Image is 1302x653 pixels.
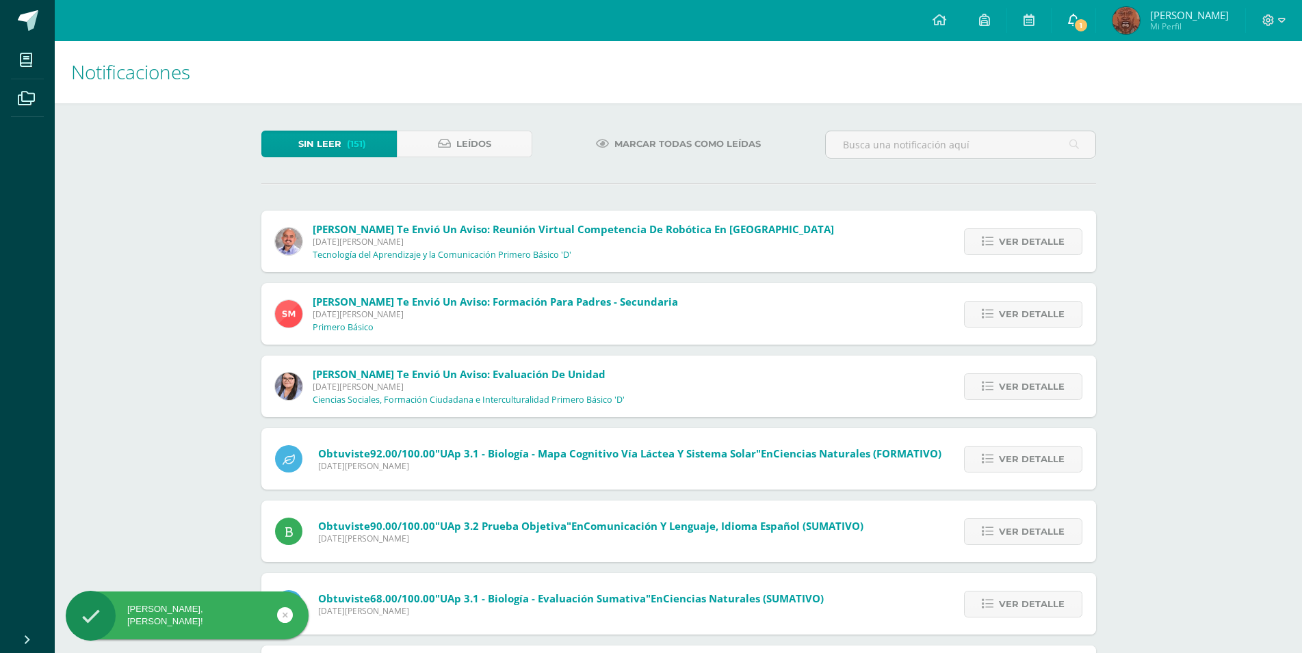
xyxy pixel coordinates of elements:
[999,229,1065,254] span: Ver detalle
[614,131,761,157] span: Marcar todas como leídas
[313,222,834,236] span: [PERSON_NAME] te envió un aviso: Reunión virtual competencia de robótica en [GEOGRAPHIC_DATA]
[999,302,1065,327] span: Ver detalle
[313,322,374,333] p: Primero Básico
[347,131,366,157] span: (151)
[370,447,435,460] span: 92.00/100.00
[579,131,778,157] a: Marcar todas como leídas
[313,250,571,261] p: Tecnología del Aprendizaje y la Comunicación Primero Básico 'D'
[318,519,863,533] span: Obtuviste en
[1150,8,1229,22] span: [PERSON_NAME]
[397,131,532,157] a: Leídos
[456,131,491,157] span: Leídos
[313,308,678,320] span: [DATE][PERSON_NAME]
[71,59,190,85] span: Notificaciones
[313,395,625,405] p: Ciencias Sociales, Formación Ciudadana e Interculturalidad Primero Básico 'D'
[66,603,309,628] div: [PERSON_NAME], [PERSON_NAME]!
[318,447,941,460] span: Obtuviste en
[1073,18,1089,33] span: 1
[313,367,606,381] span: [PERSON_NAME] te envió un aviso: Evaluación de unidad
[318,605,824,617] span: [DATE][PERSON_NAME]
[313,295,678,308] span: [PERSON_NAME] te envió un aviso: Formación para padres - Secundaria
[1150,21,1229,32] span: Mi Perfil
[261,131,397,157] a: Sin leer(151)
[370,519,435,533] span: 90.00/100.00
[584,519,863,533] span: Comunicación y Lenguaje, Idioma Español (SUMATIVO)
[999,519,1065,544] span: Ver detalle
[826,131,1095,158] input: Busca una notificación aquí
[999,447,1065,472] span: Ver detalle
[370,591,435,605] span: 68.00/100.00
[313,381,625,392] span: [DATE][PERSON_NAME]
[773,447,941,460] span: Ciencias Naturales (FORMATIVO)
[435,591,651,605] span: "UAp 3.1 - Biología - Evaluación sumativa"
[298,131,341,157] span: Sin leer
[999,591,1065,617] span: Ver detalle
[318,533,863,544] span: [DATE][PERSON_NAME]
[275,228,302,255] img: f4ddca51a09d81af1cee46ad6847c426.png
[435,447,761,460] span: "UAp 3.1 - Biología - Mapa cognitivo Vía Láctea y Sistema Solar"
[318,591,824,605] span: Obtuviste en
[663,591,824,605] span: Ciencias Naturales (SUMATIVO)
[1112,7,1140,34] img: 9135f6be26e83e1656d24adf2032681a.png
[999,374,1065,399] span: Ver detalle
[435,519,571,533] span: "UAp 3.2 prueba objetiva"
[275,373,302,400] img: 17db063816693a26b2c8d26fdd0faec0.png
[275,300,302,328] img: a4c9654d905a1a01dc2161da199b9124.png
[313,236,834,248] span: [DATE][PERSON_NAME]
[318,460,941,472] span: [DATE][PERSON_NAME]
